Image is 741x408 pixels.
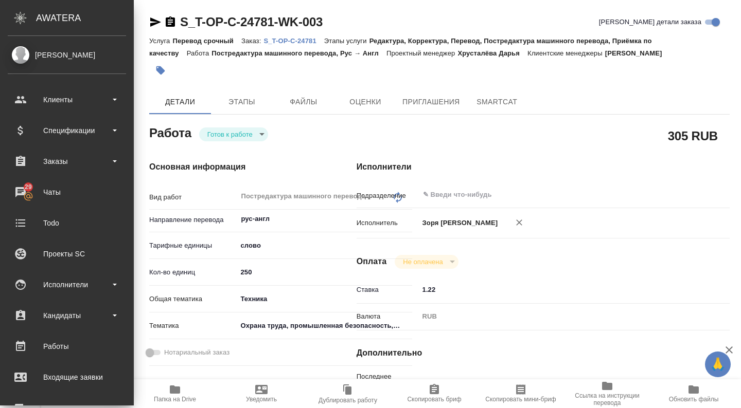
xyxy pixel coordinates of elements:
h4: Исполнители [357,161,730,173]
div: Кандидаты [8,308,126,323]
p: Этапы услуги [324,37,369,45]
p: Работа [187,49,212,57]
div: Исполнители [8,277,126,292]
span: Нотариальный заказ [164,347,230,358]
div: Клиенты [8,92,126,107]
span: Оценки [341,96,390,108]
p: Валюта [357,311,419,322]
span: Файлы [279,96,328,108]
div: Спецификации [8,123,126,138]
p: Услуга [149,37,172,45]
span: Папка на Drive [154,396,196,403]
p: Заказ: [241,37,263,45]
p: Тематика [149,321,237,331]
p: Вид работ [149,192,237,202]
div: [PERSON_NAME] [8,49,126,61]
button: Дублировать работу [305,379,391,408]
div: Техника [237,290,412,308]
h2: 305 RUB [668,127,718,144]
a: Входящие заявки [3,364,131,390]
div: RUB [419,308,699,325]
span: Детали [155,96,205,108]
div: Входящие заявки [8,369,126,385]
a: S_T-OP-C-24781 [263,36,324,45]
span: Скопировать бриф [407,396,461,403]
h4: Оплата [357,255,387,268]
input: ✎ Введи что-нибудь [419,282,699,297]
p: Последнее изменение [357,372,419,392]
p: S_T-OP-C-24781 [263,37,324,45]
div: Проекты SC [8,246,126,262]
p: Кол-во единиц [149,267,237,277]
button: Скопировать ссылку [164,16,177,28]
a: Todo [3,210,131,236]
span: Дублировать работу [319,397,377,404]
div: Готов к работе [199,127,268,141]
button: Не оплачена [400,257,446,266]
span: Ссылка на инструкции перевода [570,392,644,406]
span: SmartCat [472,96,522,108]
div: Работы [8,339,126,354]
h2: Работа [149,123,191,141]
button: Скопировать бриф [391,379,478,408]
span: 29 [19,182,38,192]
p: Перевод срочный [172,37,241,45]
p: Зоря [PERSON_NAME] [419,218,498,228]
button: Ссылка на инструкции перевода [564,379,650,408]
button: Скопировать ссылку для ЯМессенджера [149,16,162,28]
input: ✎ Введи что-нибудь [237,265,412,280]
p: Общая тематика [149,294,237,304]
button: Open [693,194,695,196]
input: Пустое поле [419,374,699,389]
span: Обновить файлы [669,396,719,403]
p: [PERSON_NAME] [605,49,670,57]
div: AWATERA [36,8,134,28]
p: Клиентские менеджеры [527,49,605,57]
button: Удалить исполнителя [508,211,531,234]
span: Уведомить [246,396,277,403]
p: Тарифные единицы [149,240,237,251]
button: Скопировать мини-бриф [478,379,564,408]
p: Направление перевода [149,215,237,225]
a: S_T-OP-C-24781-WK-003 [180,15,323,29]
span: Приглашения [402,96,460,108]
a: 29Чаты [3,179,131,205]
button: Уведомить [218,379,305,408]
button: Обновить файлы [650,379,737,408]
h4: Основная информация [149,161,315,173]
input: ✎ Введи что-нибудь [422,189,661,201]
span: Этапы [217,96,267,108]
span: Скопировать мини-бриф [485,396,556,403]
p: Хрусталёва Дарья [457,49,527,57]
p: Проектный менеджер [386,49,457,57]
a: Проекты SC [3,241,131,267]
span: 🙏 [709,354,727,375]
span: [PERSON_NAME] детали заказа [599,17,701,27]
button: Добавить тэг [149,59,172,82]
p: Редактура, Корректура, Перевод, Постредактура машинного перевода, Приёмка по качеству [149,37,652,57]
a: Работы [3,333,131,359]
div: Чаты [8,184,126,200]
p: Ставка [357,285,419,295]
div: Заказы [8,154,126,169]
div: Охрана труда, промышленная безопасность, экология и стандартизация [237,317,412,335]
button: 🙏 [705,351,731,377]
div: Todo [8,215,126,231]
button: Готов к работе [204,130,256,139]
button: Open [407,218,409,220]
p: Постредактура машинного перевода, Рус → Англ [211,49,386,57]
div: слово [237,237,412,254]
button: Папка на Drive [132,379,218,408]
div: Готов к работе [395,255,458,269]
h4: Дополнительно [357,347,730,359]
